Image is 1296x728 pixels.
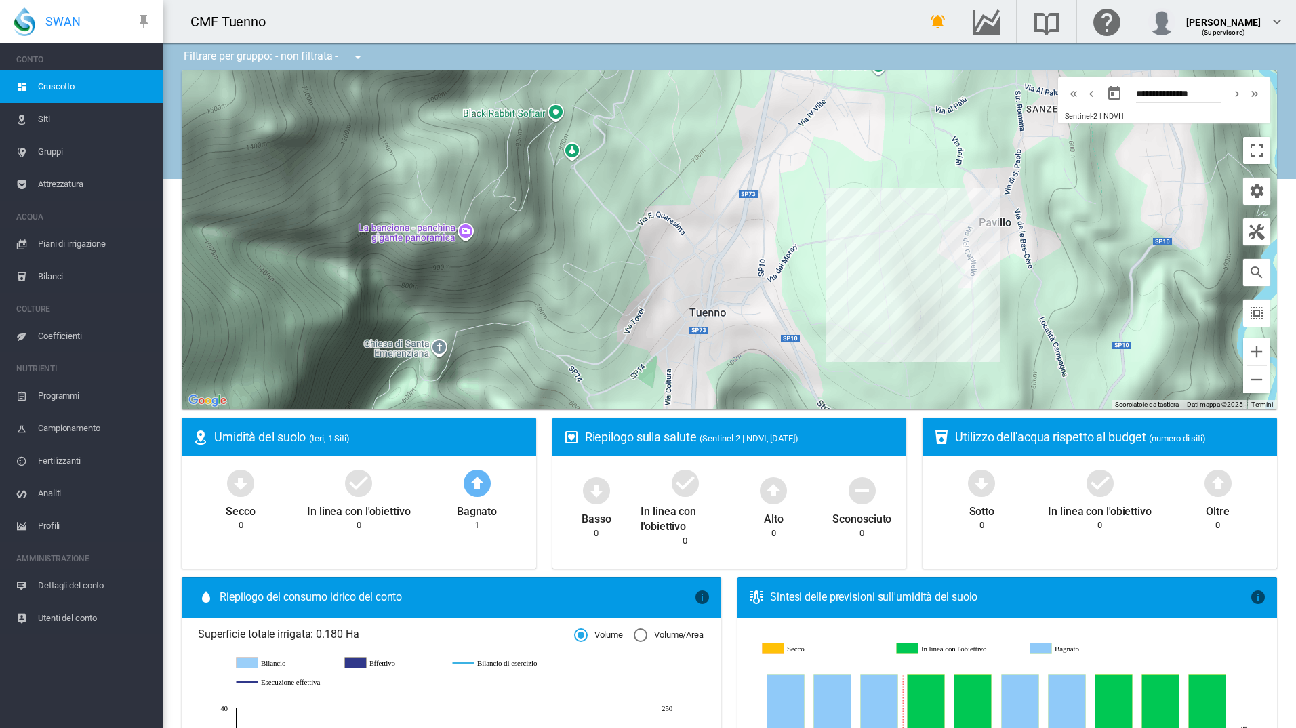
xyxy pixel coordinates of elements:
[1030,643,1154,655] g: Bagnato
[38,510,152,542] span: Profili
[1187,401,1242,408] span: Dati mappa ©2025
[1206,499,1230,519] div: Oltre
[1149,433,1205,443] span: (numero di siti)
[662,704,673,712] tspan: 250
[1230,85,1244,102] md-icon: icon-chevron-right
[1202,466,1234,499] md-icon: icon-arrow-up-bold-circle
[309,433,350,443] span: (Ieri, 1 Siti)
[342,466,375,499] md-icon: icon-checkbox-marked-circle
[16,206,152,228] span: ACQUA
[457,499,497,519] div: Bagnato
[16,548,152,569] span: AMMINISTRAZIONE
[198,589,214,605] md-icon: icon-water
[846,474,878,506] md-icon: icon-minus-circle
[771,527,776,540] div: 0
[1084,466,1116,499] md-icon: icon-checkbox-marked-circle
[38,477,152,510] span: Analiti
[1243,300,1270,327] button: icon-select-all
[1202,28,1245,36] span: (Supervisore)
[1243,259,1270,286] button: icon-magnify
[226,499,256,519] div: Secco
[1122,112,1124,121] span: |
[224,466,257,499] md-icon: icon-arrow-down-bold-circle
[763,643,886,655] g: Secco
[185,392,230,409] img: Google
[38,445,152,477] span: Fertilizzanti
[1091,14,1123,30] md-icon: Fare clic qui per ottenere assistenza
[1082,85,1100,102] button: icon-chevron-left
[694,589,710,605] md-icon: icon-information
[669,466,702,499] md-icon: icon-checkbox-marked-circle
[1250,589,1266,605] md-icon: icon-information
[307,499,411,519] div: In linea con l'obiettivo
[1228,85,1246,102] button: icon-chevron-right
[174,43,376,70] div: Filtrare per gruppo: - non filtrata -
[770,590,1250,605] div: Sintesi delle previsioni sull'umidità del suolo
[1215,519,1220,531] div: 0
[14,7,35,36] img: SWAN-Landscape-Logo-Colour-drop.png
[38,136,152,168] span: Gruppi
[970,14,1003,30] md-icon: Vai all'hub dei dati
[1249,264,1265,281] md-icon: icon-magnify
[38,70,152,103] span: Cruscotto
[1251,401,1273,408] a: Termini
[1097,519,1102,531] div: 0
[641,499,729,535] div: In linea con l'obiettivo
[461,466,493,499] md-icon: icon-arrow-up-bold-circle
[45,13,81,30] span: SWAN
[16,298,152,320] span: COLTURE
[38,260,152,293] span: Bilanci
[237,657,331,669] g: Bilancio
[237,676,331,688] g: Esecuzione effettiva
[193,429,209,445] md-icon: icon-map-marker-radius
[930,14,946,30] md-icon: icon-bell-ring
[1243,366,1270,393] button: Zoom indietro
[634,628,704,641] md-radio-button: Volume/Area
[580,474,613,506] md-icon: icon-arrow-down-bold-circle
[1247,85,1262,102] md-icon: icon-chevron-double-right
[859,527,864,540] div: 0
[185,392,230,409] a: Visualizza questa zona in Google Maps (in una nuova finestra)
[38,168,152,201] span: Attrezzatura
[700,433,798,443] span: (Sentinel-2 | NDVI, [DATE])
[1186,10,1261,24] div: [PERSON_NAME]
[1243,178,1270,205] button: icon-cog
[453,657,548,669] g: Bilancio di esercizio
[38,569,152,602] span: Dettagli del conto
[136,14,152,30] md-icon: icon-pin
[683,535,687,547] div: 0
[757,474,790,506] md-icon: icon-arrow-up-bold-circle
[357,519,361,531] div: 0
[1101,80,1128,107] button: md-calendar
[1269,14,1285,30] md-icon: icon-chevron-down
[832,506,891,527] div: Sconosciuto
[1243,137,1270,164] button: Attiva/disattiva vista schermo intero
[220,590,694,605] span: Riepilogo del consumo idrico del conto
[764,506,784,527] div: Alto
[220,704,228,712] tspan: 40
[748,589,765,605] md-icon: icon-thermometer-lines
[344,43,371,70] button: icon-menu-down
[1030,14,1063,30] md-icon: Ricerca nella base di conoscenze
[933,429,950,445] md-icon: icon-cup-water
[198,627,574,642] span: Superficie totale irrigata: 0.180 Ha
[190,12,278,31] div: CMF Tuenno
[38,320,152,352] span: Coefficienti
[1243,338,1270,365] button: Zoom avanti
[1246,85,1263,102] button: icon-chevron-double-right
[1065,112,1120,121] span: Sentinel-2 | NDVI
[594,527,599,540] div: 0
[1249,183,1265,199] md-icon: icon-cog
[239,519,243,531] div: 0
[350,49,366,65] md-icon: icon-menu-down
[16,49,152,70] span: CONTO
[574,628,623,641] md-radio-button: Volume
[16,358,152,380] span: NUTRIENTI
[1249,305,1265,321] md-icon: icon-select-all
[38,103,152,136] span: Siti
[897,643,1020,655] g: In linea con l'obiettivo
[925,8,952,35] button: icon-bell-ring
[965,466,998,499] md-icon: icon-arrow-down-bold-circle
[969,499,995,519] div: Sotto
[563,429,580,445] md-icon: icon-heart-box-outline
